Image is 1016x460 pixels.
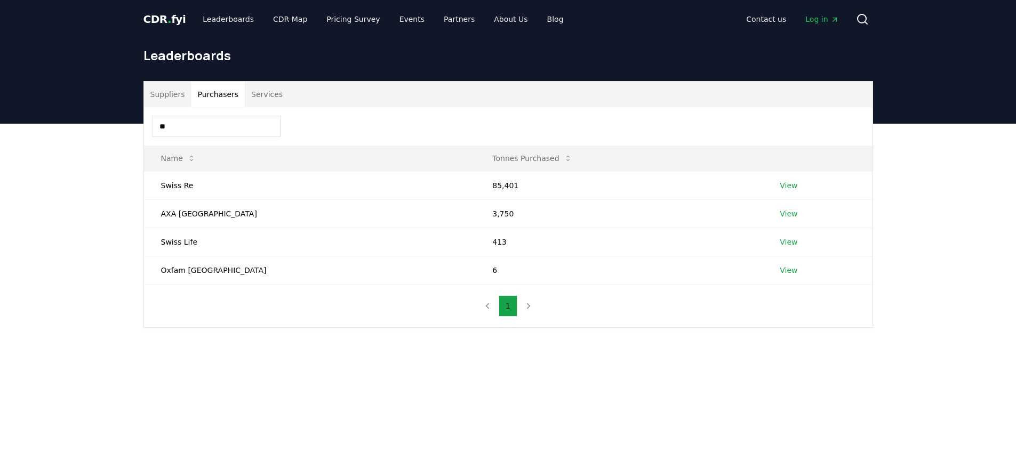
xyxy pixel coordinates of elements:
a: Pricing Survey [318,10,388,29]
a: Contact us [738,10,795,29]
button: Suppliers [144,82,191,107]
a: View [780,265,797,276]
a: Partners [435,10,483,29]
a: Leaderboards [194,10,262,29]
a: About Us [485,10,536,29]
td: 85,401 [475,171,763,199]
button: Purchasers [191,82,245,107]
nav: Main [738,10,847,29]
span: Log in [805,14,838,25]
button: Tonnes Purchased [484,148,580,169]
td: Swiss Life [144,228,476,256]
td: 413 [475,228,763,256]
span: CDR fyi [143,13,186,26]
nav: Main [194,10,572,29]
button: 1 [499,295,517,317]
a: Log in [797,10,847,29]
a: Events [391,10,433,29]
a: View [780,180,797,191]
a: CDR Map [265,10,316,29]
a: View [780,237,797,247]
td: 3,750 [475,199,763,228]
span: . [167,13,171,26]
td: 6 [475,256,763,284]
a: CDR.fyi [143,12,186,27]
button: Name [153,148,204,169]
a: Blog [539,10,572,29]
a: View [780,208,797,219]
td: Swiss Re [144,171,476,199]
h1: Leaderboards [143,47,873,64]
td: Oxfam [GEOGRAPHIC_DATA] [144,256,476,284]
td: AXA [GEOGRAPHIC_DATA] [144,199,476,228]
button: Services [245,82,289,107]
